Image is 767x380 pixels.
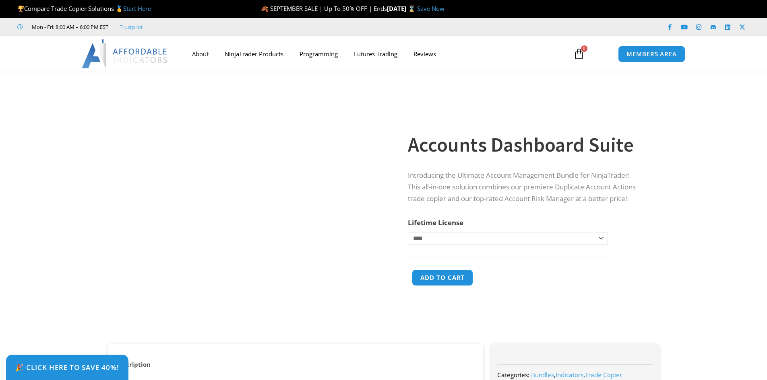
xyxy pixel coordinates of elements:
[82,39,168,68] img: LogoAI | Affordable Indicators – NinjaTrader
[417,4,444,12] a: Save Now
[408,131,643,159] h1: Accounts Dashboard Suite
[405,45,444,63] a: Reviews
[217,45,292,63] a: NinjaTrader Products
[123,4,151,12] a: Start Here
[387,4,417,12] strong: [DATE] ⌛
[184,45,217,63] a: About
[261,4,387,12] span: 🍂 SEPTEMBER SALE | Up To 50% OFF | Ends
[581,45,587,52] span: 0
[17,4,151,12] span: Compare Trade Copier Solutions 🥇
[346,45,405,63] a: Futures Trading
[15,364,119,371] span: 🎉 Click Here to save 40%!
[561,42,597,66] a: 0
[408,218,463,227] label: Lifetime License
[184,45,564,63] nav: Menu
[626,51,677,57] span: MEMBERS AREA
[412,269,473,286] button: Add to cart
[6,355,128,380] a: 🎉 Click Here to save 40%!
[30,22,108,32] span: Mon - Fri: 8:00 AM – 6:00 PM EST
[292,45,346,63] a: Programming
[120,22,143,32] a: Trustpilot
[18,6,24,12] img: 🏆
[408,170,643,205] p: Introducing the Ultimate Account Management Bundle for NinjaTrader! This all-in-one solution comb...
[618,46,685,62] a: MEMBERS AREA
